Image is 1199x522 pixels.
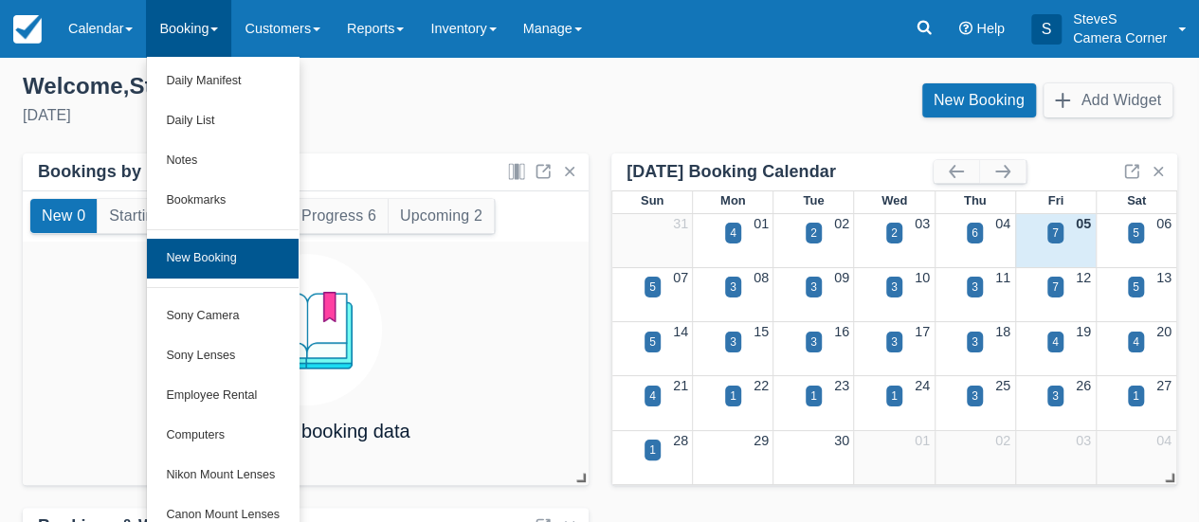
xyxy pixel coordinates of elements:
div: 3 [810,279,817,296]
div: 3 [972,387,978,405]
div: 5 [649,279,656,296]
i: Help [959,22,972,35]
span: Sat [1127,193,1146,207]
div: 3 [972,333,978,351]
a: 19 [1076,324,1091,339]
div: 2 [891,225,898,242]
div: 1 [649,441,656,459]
a: 25 [995,378,1010,393]
a: 30 [834,433,849,448]
span: Help [976,21,1005,36]
div: 6 [972,225,978,242]
a: 14 [673,324,688,339]
a: Employee Rental [147,376,299,416]
a: 18 [995,324,1010,339]
a: Nikon Mount Lenses [147,456,299,495]
div: 3 [730,333,736,351]
div: 1 [1133,387,1139,405]
a: 04 [995,216,1010,231]
img: checkfront-main-nav-mini-logo.png [13,15,42,44]
a: 08 [754,270,769,285]
button: Add Widget [1044,83,1172,117]
a: 03 [1076,433,1091,448]
div: [DATE] Booking Calendar [627,161,934,183]
div: 4 [649,387,656,405]
button: In Progress 6 [273,199,388,233]
a: Computers [147,416,299,456]
div: 4 [730,225,736,242]
a: 26 [1076,378,1091,393]
p: Camera Corner [1073,28,1167,47]
a: 03 [915,216,930,231]
a: 01 [754,216,769,231]
span: Fri [1047,193,1063,207]
button: New 0 [30,199,97,233]
a: Notes [147,141,299,181]
a: 24 [915,378,930,393]
a: 11 [995,270,1010,285]
a: 01 [915,433,930,448]
a: 12 [1076,270,1091,285]
a: 15 [754,324,769,339]
div: 5 [649,333,656,351]
div: 7 [1052,225,1059,242]
a: 06 [1156,216,1172,231]
div: 3 [891,279,898,296]
a: 02 [834,216,849,231]
div: 5 [1133,225,1139,242]
div: 4 [1133,333,1139,351]
a: 27 [1156,378,1172,393]
a: Sony Camera [147,297,299,336]
a: 09 [834,270,849,285]
a: 20 [1156,324,1172,339]
div: 3 [1052,387,1059,405]
a: 17 [915,324,930,339]
div: 1 [730,387,736,405]
div: 2 [810,225,817,242]
a: Bookmarks [147,181,299,221]
h4: There is no booking data [201,421,409,441]
a: 02 [995,433,1010,448]
a: 07 [673,270,688,285]
a: 21 [673,378,688,393]
p: SteveS [1073,9,1167,28]
a: New Booking [922,83,1036,117]
a: 31 [673,216,688,231]
a: New Booking [147,239,299,279]
div: 3 [972,279,978,296]
div: S [1031,14,1062,45]
div: 3 [810,333,817,351]
button: Upcoming 2 [389,199,494,233]
a: 29 [754,433,769,448]
button: Starting 3 [98,199,187,233]
a: 16 [834,324,849,339]
div: 3 [891,333,898,351]
div: Welcome , SteveS ! [23,72,585,100]
div: 5 [1133,279,1139,296]
div: Bookings by Month [38,161,198,183]
a: 10 [915,270,930,285]
a: 22 [754,378,769,393]
div: 1 [810,387,817,405]
a: Daily List [147,101,299,141]
span: Tue [803,193,824,207]
a: 28 [673,433,688,448]
a: 13 [1156,270,1172,285]
div: 1 [891,387,898,405]
div: 3 [730,279,736,296]
span: Sun [641,193,663,207]
a: 23 [834,378,849,393]
a: Daily Manifest [147,62,299,101]
div: 7 [1052,279,1059,296]
span: Thu [964,193,987,207]
a: Sony Lenses [147,336,299,376]
div: 4 [1052,333,1059,351]
img: booking.png [230,254,382,405]
span: Wed [881,193,907,207]
a: 04 [1156,433,1172,448]
a: 05 [1076,216,1091,231]
span: Mon [720,193,746,207]
div: [DATE] [23,104,585,127]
